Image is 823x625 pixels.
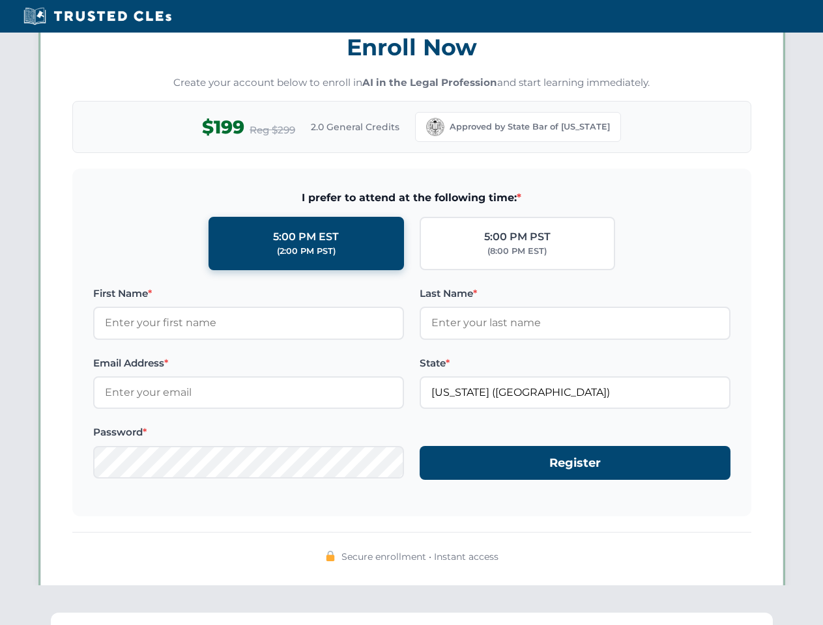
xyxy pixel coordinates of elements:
[202,113,244,142] span: $199
[277,245,336,258] div: (2:00 PM PST)
[93,424,404,440] label: Password
[362,76,497,89] strong: AI in the Legal Profession
[72,27,751,68] h3: Enroll Now
[420,355,730,371] label: State
[420,446,730,480] button: Register
[311,120,399,134] span: 2.0 General Credits
[93,286,404,301] label: First Name
[93,189,730,206] span: I prefer to attend at the following time:
[93,307,404,339] input: Enter your first name
[93,376,404,409] input: Enter your email
[450,120,610,133] span: Approved by State Bar of [US_STATE]
[93,355,404,371] label: Email Address
[325,551,336,561] img: 🔒
[72,76,751,90] p: Create your account below to enroll in and start learning immediately.
[426,118,444,136] img: California Bar
[341,549,498,564] span: Secure enrollment • Instant access
[420,376,730,409] input: California (CA)
[420,286,730,301] label: Last Name
[273,229,339,245] div: 5:00 PM EST
[20,7,175,26] img: Trusted CLEs
[420,307,730,339] input: Enter your last name
[487,245,547,258] div: (8:00 PM EST)
[250,122,295,138] span: Reg $299
[484,229,551,245] div: 5:00 PM PST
